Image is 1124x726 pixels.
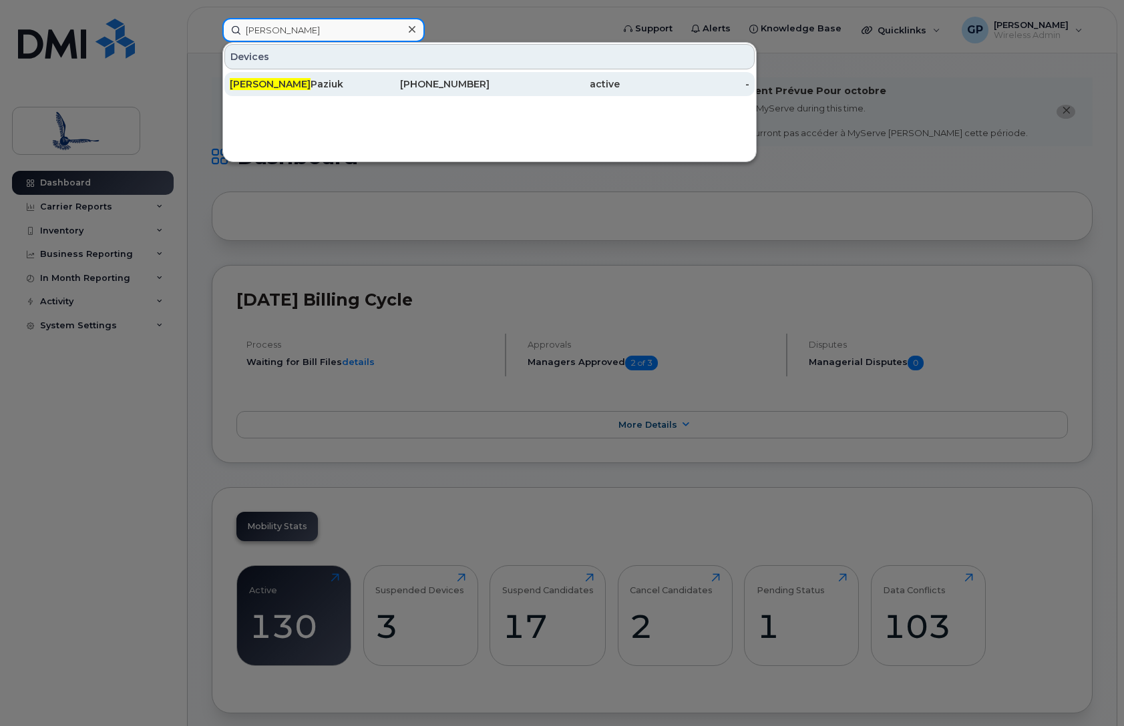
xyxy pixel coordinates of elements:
div: active [490,77,620,91]
div: [PHONE_NUMBER] [360,77,490,91]
a: [PERSON_NAME]Paziuk[PHONE_NUMBER]active- [224,72,755,96]
div: - [620,77,750,91]
span: [PERSON_NAME] [230,78,311,90]
iframe: Messenger Launcher [1066,668,1114,716]
div: Paziuk [230,77,360,91]
div: Devices [224,44,755,69]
